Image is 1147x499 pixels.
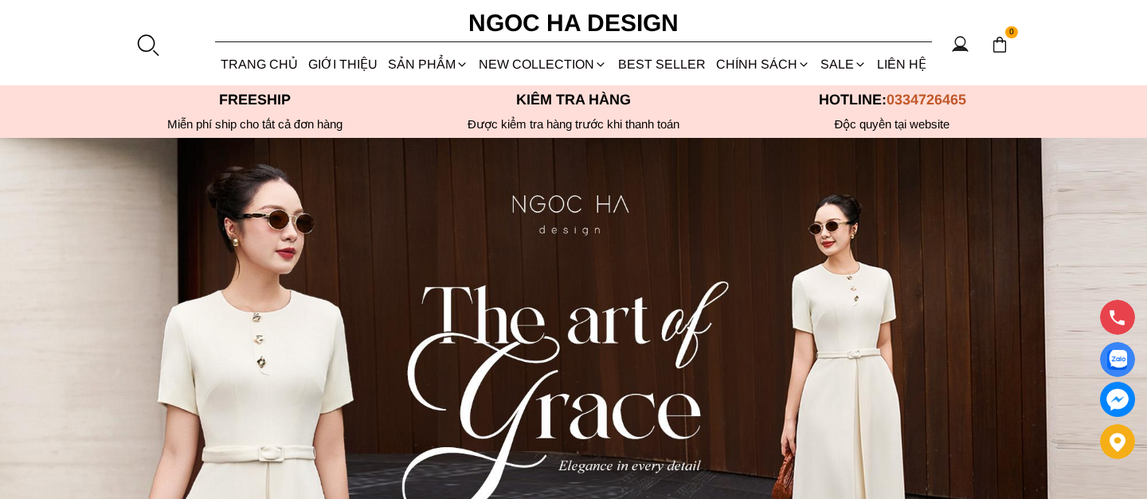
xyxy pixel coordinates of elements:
[96,92,414,108] p: Freeship
[1100,342,1135,377] a: Display image
[383,43,474,85] div: SẢN PHẨM
[1107,350,1127,370] img: Display image
[1100,382,1135,417] a: messenger
[711,43,815,85] div: Chính sách
[454,4,693,42] a: Ngoc Ha Design
[96,117,414,132] div: Miễn phí ship cho tất cả đơn hàng
[414,117,733,132] p: Được kiểm tra hàng trước khi thanh toán
[215,43,303,85] a: TRANG CHỦ
[1005,26,1018,39] span: 0
[613,43,711,85] a: BEST SELLER
[887,92,966,108] span: 0334726465
[733,92,1051,108] p: Hotline:
[516,92,631,108] font: Kiểm tra hàng
[733,117,1051,132] h6: Độc quyền tại website
[303,43,382,85] a: GIỚI THIỆU
[816,43,872,85] a: SALE
[474,43,613,85] a: NEW COLLECTION
[991,36,1008,53] img: img-CART-ICON-ksit0nf1
[872,43,932,85] a: LIÊN HỆ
